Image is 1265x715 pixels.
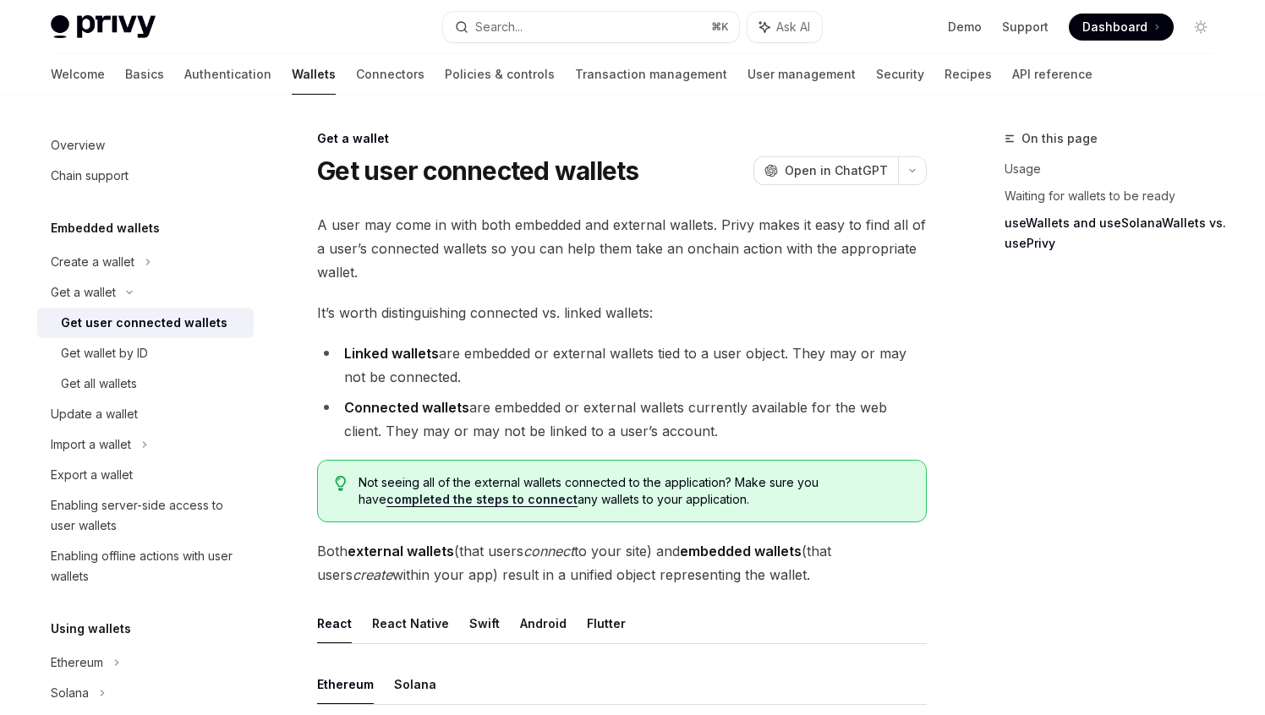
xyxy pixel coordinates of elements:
div: Get all wallets [61,374,137,394]
div: Enabling offline actions with user wallets [51,546,244,587]
a: Policies & controls [445,54,555,95]
strong: external wallets [348,543,454,559]
a: Export a wallet [37,460,254,490]
span: Ask AI [776,19,810,35]
a: Get wallet by ID [37,338,254,368]
button: Ask AI [747,12,822,42]
a: Basics [125,54,164,95]
a: Demo [948,19,982,35]
span: A user may come in with both embedded and external wallets. Privy makes it easy to find all of a ... [317,213,927,284]
strong: embedded wallets [680,543,802,559]
div: Chain support [51,166,129,186]
a: useWallets and useSolanaWallets vs. usePrivy [1005,210,1228,257]
div: Search... [475,17,523,37]
a: API reference [1012,54,1092,95]
div: Solana [51,683,89,703]
span: It’s worth distinguishing connected vs. linked wallets: [317,301,927,325]
div: Get wallet by ID [61,343,148,363]
li: are embedded or external wallets tied to a user object. They may or may not be connected. [317,341,927,389]
div: Get user connected wallets [61,313,227,333]
button: Open in ChatGPT [753,156,898,185]
button: Search...⌘K [443,12,739,42]
a: Usage [1005,156,1228,183]
a: Welcome [51,54,105,95]
em: create [353,566,392,583]
button: Android [520,603,567,643]
a: Waiting for wallets to be ready [1005,183,1228,210]
span: Open in ChatGPT [785,162,888,179]
a: Connectors [356,54,424,95]
a: Get all wallets [37,368,254,399]
strong: Connected wallets [344,399,469,416]
a: Authentication [184,54,271,95]
span: ⌘ K [711,20,729,34]
div: Import a wallet [51,434,131,455]
a: Recipes [945,54,992,95]
span: Both (that users to your site) and (that users within your app) result in a unified object repres... [317,539,927,587]
div: Overview [51,135,105,156]
div: Ethereum [51,652,103,673]
a: Enabling server-side access to user wallets [37,490,254,541]
span: On this page [1021,128,1098,149]
a: Support [1002,19,1049,35]
h5: Using wallets [51,619,131,639]
a: Chain support [37,161,254,191]
a: User management [747,54,856,95]
a: Update a wallet [37,399,254,429]
a: Security [876,54,924,95]
em: connect [523,543,574,559]
svg: Tip [335,476,347,491]
button: Swift [469,603,500,643]
h5: Embedded wallets [51,218,160,238]
div: Enabling server-side access to user wallets [51,495,244,536]
a: completed the steps to connect [386,492,578,507]
button: React Native [372,603,449,643]
a: Dashboard [1069,14,1174,41]
div: Update a wallet [51,404,138,424]
div: Export a wallet [51,465,133,485]
button: Toggle dark mode [1187,14,1214,41]
div: Get a wallet [51,282,116,303]
span: Not seeing all of the external wallets connected to the application? Make sure you have any walle... [359,474,909,508]
button: Solana [394,664,436,704]
a: Enabling offline actions with user wallets [37,541,254,592]
strong: Linked wallets [344,345,439,362]
li: are embedded or external wallets currently available for the web client. They may or may not be l... [317,396,927,443]
img: light logo [51,15,156,39]
span: Dashboard [1082,19,1147,35]
a: Wallets [292,54,336,95]
h1: Get user connected wallets [317,156,639,186]
div: Create a wallet [51,252,134,272]
a: Overview [37,130,254,161]
button: Flutter [587,603,626,643]
button: React [317,603,352,643]
a: Get user connected wallets [37,308,254,338]
div: Get a wallet [317,130,927,147]
a: Transaction management [575,54,727,95]
button: Ethereum [317,664,374,704]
